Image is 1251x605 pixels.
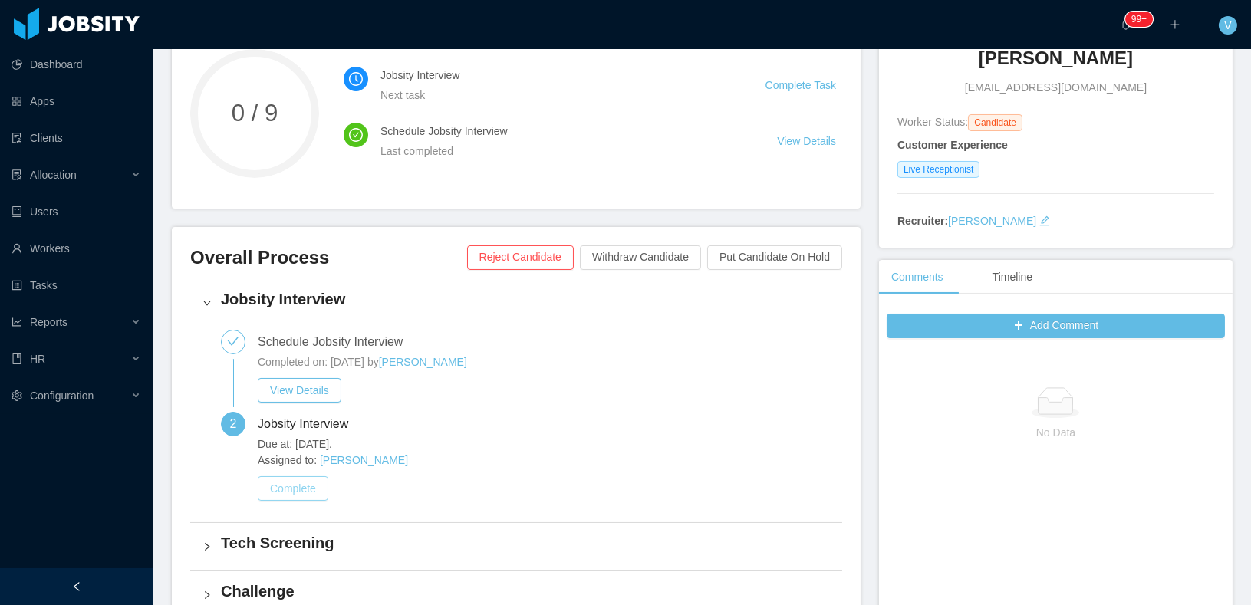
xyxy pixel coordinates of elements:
[221,532,830,554] h4: Tech Screening
[1121,19,1131,30] i: icon: bell
[30,353,45,365] span: HR
[1170,19,1180,30] i: icon: plus
[30,390,94,402] span: Configuration
[12,123,141,153] a: icon: auditClients
[380,67,729,84] h4: Jobsity Interview
[258,452,516,469] span: Assigned to:
[897,139,1008,151] strong: Customer Experience
[879,260,956,294] div: Comments
[968,114,1022,131] span: Candidate
[1039,215,1050,226] i: icon: edit
[30,169,77,181] span: Allocation
[258,412,360,436] div: Jobsity Interview
[349,72,363,86] i: icon: clock-circle
[979,46,1133,80] a: [PERSON_NAME]
[258,482,328,495] a: Complete
[190,279,842,327] div: icon: rightJobsity Interview
[190,523,842,570] div: icon: rightTech Screening
[707,245,842,270] button: Put Candidate On Hold
[897,215,948,227] strong: Recruiter:
[12,169,22,180] i: icon: solution
[887,314,1225,338] button: icon: plusAdd Comment
[580,245,701,270] button: Withdraw Candidate
[765,79,836,91] a: Complete Task
[12,86,141,117] a: icon: appstoreApps
[948,215,1036,227] a: [PERSON_NAME]
[467,245,574,270] button: Reject Candidate
[221,288,830,310] h4: Jobsity Interview
[380,87,729,104] div: Next task
[899,424,1213,441] p: No Data
[258,384,341,396] a: View Details
[190,245,467,270] h3: Overall Process
[379,356,467,368] a: [PERSON_NAME]
[258,436,516,452] span: Due at: [DATE].
[897,161,979,178] span: Live Receptionist
[12,390,22,401] i: icon: setting
[1125,12,1153,27] sup: 244
[202,542,212,551] i: icon: right
[258,356,379,368] span: Completed on: [DATE] by
[221,580,830,602] h4: Challenge
[965,80,1147,96] span: [EMAIL_ADDRESS][DOMAIN_NAME]
[979,46,1133,71] h3: [PERSON_NAME]
[258,476,328,501] button: Complete
[897,116,968,128] span: Worker Status:
[380,143,740,159] div: Last completed
[12,353,22,364] i: icon: book
[980,260,1045,294] div: Timeline
[349,128,363,142] i: icon: check-circle
[12,270,141,301] a: icon: profileTasks
[12,233,141,264] a: icon: userWorkers
[30,316,67,328] span: Reports
[202,298,212,307] i: icon: right
[12,49,141,80] a: icon: pie-chartDashboard
[12,317,22,327] i: icon: line-chart
[258,378,341,403] button: View Details
[227,335,239,347] i: icon: check
[202,590,212,600] i: icon: right
[1224,16,1231,35] span: V
[320,454,408,466] a: [PERSON_NAME]
[380,123,740,140] h4: Schedule Jobsity Interview
[12,196,141,227] a: icon: robotUsers
[258,330,415,354] div: Schedule Jobsity Interview
[230,417,237,430] span: 2
[190,101,319,125] span: 0 / 9
[777,135,836,147] a: View Details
